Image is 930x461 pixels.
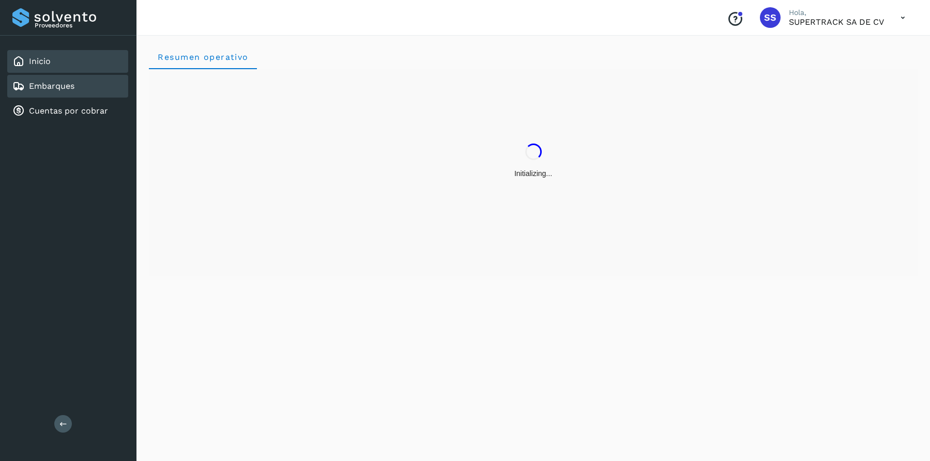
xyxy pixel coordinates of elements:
p: Hola, [789,8,884,17]
a: Inicio [29,56,51,66]
p: Proveedores [35,22,124,29]
div: Embarques [7,75,128,98]
a: Embarques [29,81,74,91]
div: Cuentas por cobrar [7,100,128,122]
div: Inicio [7,50,128,73]
a: Cuentas por cobrar [29,106,108,116]
p: SUPERTRACK SA DE CV [789,17,884,27]
span: Resumen operativo [157,52,249,62]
